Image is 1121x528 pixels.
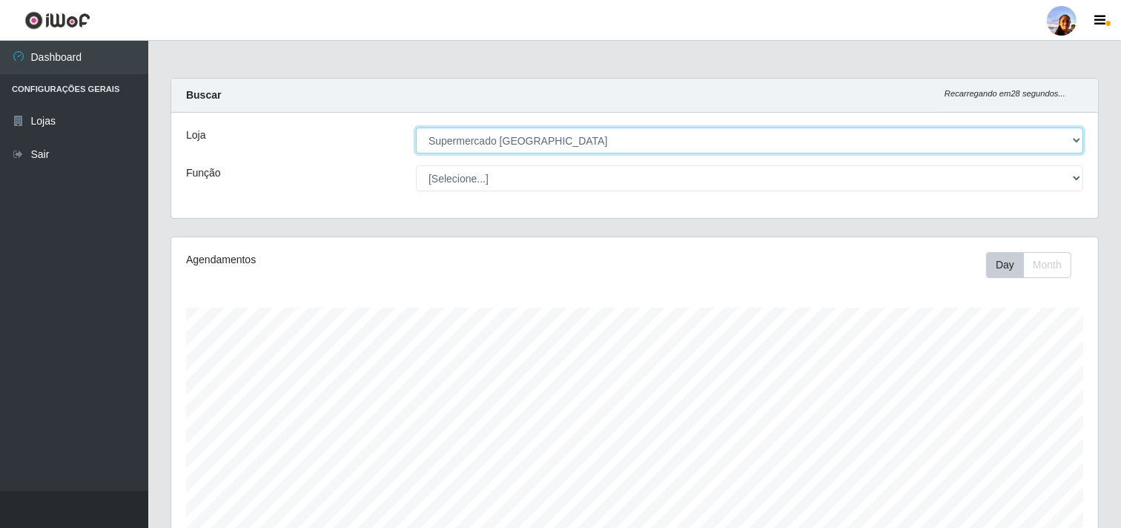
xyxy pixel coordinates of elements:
label: Função [186,165,221,181]
img: CoreUI Logo [24,11,90,30]
i: Recarregando em 28 segundos... [945,89,1065,98]
label: Loja [186,128,205,143]
strong: Buscar [186,89,221,101]
div: Agendamentos [186,252,547,268]
button: Month [1023,252,1071,278]
div: First group [986,252,1071,278]
div: Toolbar with button groups [986,252,1083,278]
button: Day [986,252,1024,278]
